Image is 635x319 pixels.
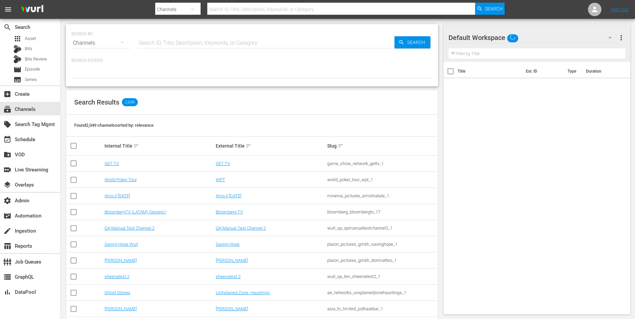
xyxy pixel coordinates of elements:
[216,161,230,166] a: GET TV
[3,242,11,250] span: Reports
[104,242,138,247] a: Saving Hope Wurl
[104,290,130,295] a: Ghost Stories
[216,142,325,150] div: External Title
[216,274,241,279] a: sheenatest 2
[327,177,437,182] div: world_poker_tour_wpt_1
[3,135,11,144] span: Schedule
[3,273,11,281] span: GraphQL
[74,123,154,128] span: Found 2,049 channels sorted by: relevance
[4,5,12,13] span: menu
[16,2,48,17] img: ans4CAIJ8jUAAAAAAAAAAAAAAAAAAAAAAAAgQb4GAAAAAAAAAAAAAAAAAAAAAAAAJMjXAAAAAAAAAAAAAAAAAAAAAAAAgAT5G...
[216,193,241,198] a: Amo il [DATE]
[327,142,437,150] div: Slug
[3,227,11,235] span: Ingestion
[13,55,22,63] div: Bits Review
[3,105,11,113] span: Channels
[13,76,22,84] span: Series
[458,62,522,81] th: Title
[74,98,119,106] span: Search Results
[246,143,252,149] span: sort
[327,209,437,214] div: bloomberg_bloombergtv_17
[3,151,11,159] span: VOD
[327,226,437,231] div: wurl_qa_qamanualtestchannel2_1
[475,3,505,15] button: Search
[216,306,248,311] a: [PERSON_NAME]
[338,143,344,149] span: sort
[71,34,130,52] div: Channels
[216,242,240,247] a: Saving Hope
[71,58,433,64] p: Search Filters:
[3,120,11,128] span: Search Tag Mgmt
[122,98,138,106] span: 2,049
[104,177,137,182] a: World Poker Tour
[3,197,11,205] span: Admin
[405,36,430,48] span: Search
[13,66,22,74] span: Episode
[104,193,130,198] a: Amo il [DATE]
[327,274,437,279] div: wurl_qa_ten_sheenatest2_1
[3,288,11,296] span: DataPool
[104,142,214,150] div: Internal Title
[563,62,582,81] th: Type
[582,62,622,81] th: Duration
[133,143,139,149] span: sort
[327,290,437,295] div: ae_networks_unxplainedzonehauntings_1
[104,226,155,231] a: QA Manual Test Channel 2
[25,35,36,42] span: Asset
[327,306,437,311] div: asia_tv_limited_jodhaakbar_1
[104,209,166,214] a: BloombergTV (LATAM) (Generic)
[3,90,11,98] span: Create
[327,161,437,166] div: game_show_network_gettv_1
[104,258,137,263] a: [PERSON_NAME]
[3,212,11,220] span: Automation
[617,34,625,42] span: more_vert
[13,45,22,53] div: Bits
[394,36,430,48] button: Search
[449,28,618,47] div: Default Workspace
[25,66,40,73] span: Episode
[25,76,37,83] span: Series
[3,23,11,31] span: Search
[216,209,243,214] a: Bloomberg TV
[25,45,32,52] span: Bits
[3,181,11,189] span: Overlays
[611,7,629,12] a: Sign Out
[104,161,119,166] a: GET TV
[216,226,266,231] a: QA Manual Test Channel 2
[327,258,437,263] div: plaion_pictures_gmbh_donmatteo_1
[327,193,437,198] div: minerva_pictures_amoilnatale_1
[522,62,564,81] th: Ext. ID
[216,290,270,295] a: UnXplained Zone: Hauntings
[3,258,11,266] span: Job Queues
[3,166,11,174] span: Live Streaming
[104,274,129,279] a: sheenatest 2
[13,35,22,43] span: Asset
[327,242,437,247] div: plaion_pictures_gmbh_savinghope_1
[617,30,625,46] button: more_vert
[216,258,248,263] a: [PERSON_NAME]
[485,3,503,15] span: Search
[216,177,225,182] a: WPT
[104,306,137,311] a: [PERSON_NAME]
[25,56,47,63] span: Bits Review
